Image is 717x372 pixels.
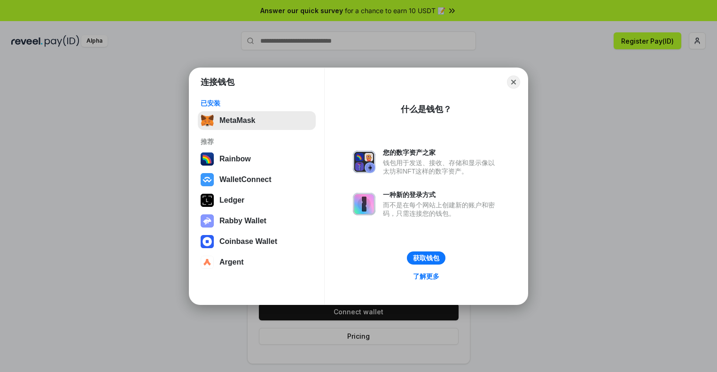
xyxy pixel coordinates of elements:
img: svg+xml,%3Csvg%20xmlns%3D%22http%3A%2F%2Fwww.w3.org%2F2000%2Fsvg%22%20width%3D%2228%22%20height%3... [201,194,214,207]
div: Rainbow [219,155,251,163]
div: 已安装 [201,99,313,107]
img: svg+xml,%3Csvg%20fill%3D%22none%22%20height%3D%2233%22%20viewBox%3D%220%200%2035%2033%22%20width%... [201,114,214,127]
div: MetaMask [219,116,255,125]
div: 而不是在每个网站上创建新的账户和密码，只需连接您的钱包。 [383,201,499,218]
div: Argent [219,258,244,266]
button: MetaMask [198,111,316,130]
h1: 连接钱包 [201,76,234,88]
button: WalletConnect [198,170,316,189]
button: Close [507,76,520,89]
div: 一种新的登录方式 [383,190,499,199]
div: 了解更多 [413,272,439,281]
div: WalletConnect [219,175,272,184]
img: svg+xml,%3Csvg%20width%3D%2228%22%20height%3D%2228%22%20viewBox%3D%220%200%2028%2028%22%20fill%3D... [201,235,214,248]
a: 了解更多 [407,270,445,282]
div: Coinbase Wallet [219,237,277,246]
button: 获取钱包 [407,251,445,265]
img: svg+xml,%3Csvg%20xmlns%3D%22http%3A%2F%2Fwww.w3.org%2F2000%2Fsvg%22%20fill%3D%22none%22%20viewBox... [353,151,375,173]
div: Rabby Wallet [219,217,266,225]
img: svg+xml,%3Csvg%20xmlns%3D%22http%3A%2F%2Fwww.w3.org%2F2000%2Fsvg%22%20fill%3D%22none%22%20viewBox... [353,193,375,215]
button: Coinbase Wallet [198,232,316,251]
button: Argent [198,253,316,272]
img: svg+xml,%3Csvg%20width%3D%22120%22%20height%3D%22120%22%20viewBox%3D%220%200%20120%20120%22%20fil... [201,152,214,166]
button: Ledger [198,191,316,210]
div: 获取钱包 [413,254,439,262]
img: svg+xml,%3Csvg%20xmlns%3D%22http%3A%2F%2Fwww.w3.org%2F2000%2Fsvg%22%20fill%3D%22none%22%20viewBox... [201,214,214,228]
div: 什么是钱包？ [401,104,452,115]
img: svg+xml,%3Csvg%20width%3D%2228%22%20height%3D%2228%22%20viewBox%3D%220%200%2028%2028%22%20fill%3D... [201,256,214,269]
button: Rabby Wallet [198,212,316,230]
div: Ledger [219,196,244,205]
div: 钱包用于发送、接收、存储和显示像以太坊和NFT这样的数字资产。 [383,159,499,175]
button: Rainbow [198,150,316,168]
div: 推荐 [201,137,313,146]
img: svg+xml,%3Csvg%20width%3D%2228%22%20height%3D%2228%22%20viewBox%3D%220%200%2028%2028%22%20fill%3D... [201,173,214,186]
div: 您的数字资产之家 [383,148,499,157]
